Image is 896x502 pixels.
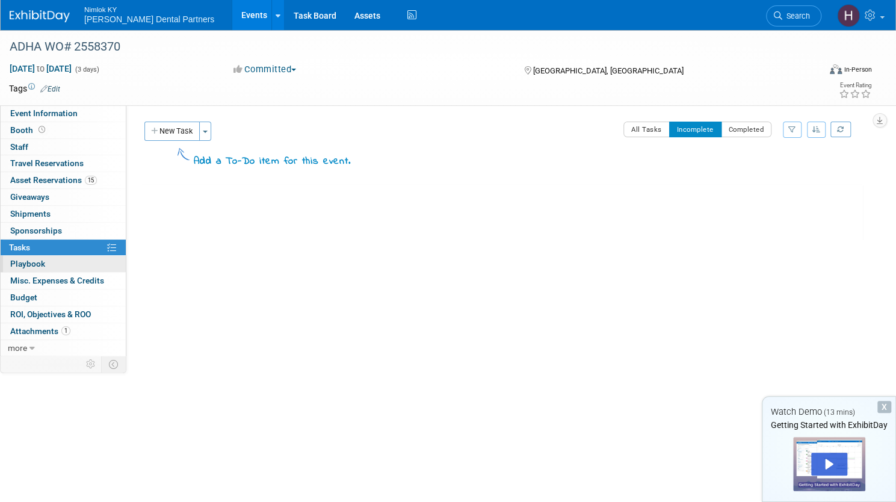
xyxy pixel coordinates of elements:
[84,14,214,24] span: [PERSON_NAME] Dental Partners
[10,293,37,302] span: Budget
[762,406,895,418] div: Watch Demo
[9,63,72,74] span: [DATE] [DATE]
[8,343,27,353] span: more
[10,226,62,235] span: Sponsorships
[830,122,851,137] a: Refresh
[782,11,810,20] span: Search
[669,122,721,137] button: Incomplete
[533,66,684,75] span: [GEOGRAPHIC_DATA], [GEOGRAPHIC_DATA]
[844,65,872,74] div: In-Person
[1,290,126,306] a: Budget
[1,122,126,138] a: Booth
[35,64,46,73] span: to
[9,243,30,252] span: Tasks
[837,4,860,27] img: Heather Thomason
[811,453,847,476] div: Play
[1,172,126,188] a: Asset Reservations15
[1,155,126,172] a: Travel Reservations
[877,401,891,413] div: Dismiss
[839,82,871,88] div: Event Rating
[10,309,91,319] span: ROI, Objectives & ROO
[10,10,70,22] img: ExhibitDay
[10,175,97,185] span: Asset Reservations
[1,340,126,356] a: more
[10,326,70,336] span: Attachments
[10,276,104,285] span: Misc. Expenses & Credits
[830,64,842,74] img: Format-Inperson.png
[1,139,126,155] a: Staff
[1,105,126,122] a: Event Information
[10,158,84,168] span: Travel Reservations
[9,82,60,95] td: Tags
[10,209,51,218] span: Shipments
[10,259,45,268] span: Playbook
[1,206,126,222] a: Shipments
[102,356,126,372] td: Toggle Event Tabs
[81,356,102,372] td: Personalize Event Tab Strip
[1,323,126,339] a: Attachments1
[61,326,70,335] span: 1
[36,125,48,134] span: Booth not reserved yet
[1,223,126,239] a: Sponsorships
[1,240,126,256] a: Tasks
[762,419,895,431] div: Getting Started with ExhibitDay
[824,408,855,417] span: (13 mins)
[766,5,821,26] a: Search
[84,2,214,15] span: Nimlok KY
[743,63,872,81] div: Event Format
[10,192,49,202] span: Giveaways
[721,122,772,137] button: Completed
[10,125,48,135] span: Booth
[144,122,200,141] button: New Task
[85,176,97,185] span: 15
[194,155,351,169] div: Add a To-Do item for this event.
[1,273,126,289] a: Misc. Expenses & Credits
[623,122,670,137] button: All Tasks
[1,189,126,205] a: Giveaways
[1,306,126,323] a: ROI, Objectives & ROO
[229,63,301,76] button: Committed
[74,66,99,73] span: (3 days)
[10,142,28,152] span: Staff
[1,256,126,272] a: Playbook
[10,108,78,118] span: Event Information
[5,36,799,58] div: ADHA WO# 2558370
[40,85,60,93] a: Edit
